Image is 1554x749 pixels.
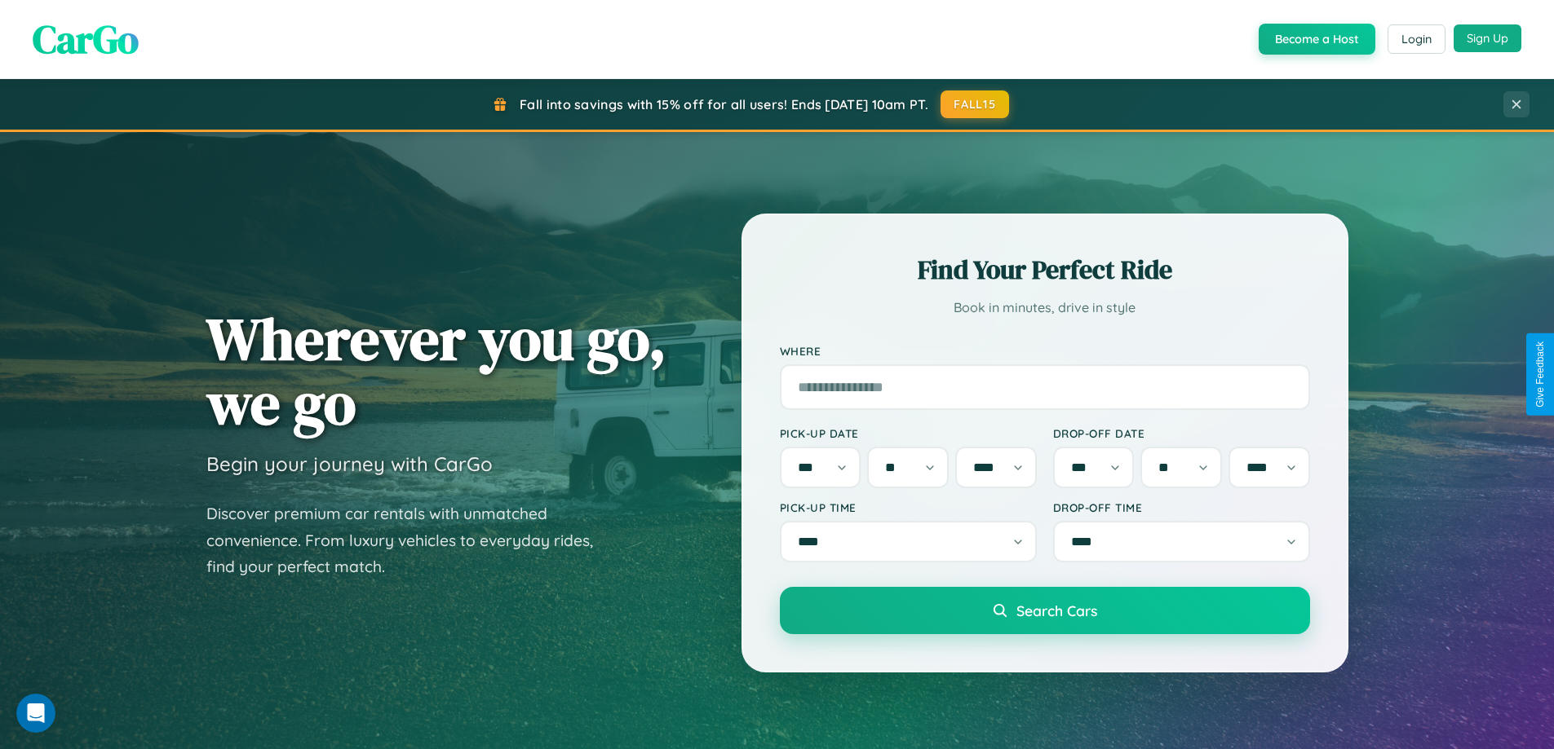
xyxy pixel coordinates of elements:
p: Book in minutes, drive in style [780,296,1310,319]
h2: Find Your Perfect Ride [780,252,1310,288]
label: Pick-up Time [780,500,1037,514]
span: Search Cars [1016,601,1097,619]
p: Discover premium car rentals with unmatched convenience. From luxury vehicles to everyday rides, ... [206,500,614,580]
span: Fall into savings with 15% off for all users! Ends [DATE] 10am PT. [520,96,928,112]
button: Sign Up [1454,24,1521,52]
span: CarGo [33,12,139,66]
h3: Begin your journey with CarGo [206,452,493,476]
label: Drop-off Date [1053,426,1310,440]
button: Login [1388,24,1446,54]
label: Drop-off Time [1053,500,1310,514]
iframe: Intercom live chat [16,694,55,733]
div: Give Feedback [1534,341,1546,408]
button: Become a Host [1259,24,1375,55]
label: Where [780,344,1310,358]
h1: Wherever you go, we go [206,306,666,435]
label: Pick-up Date [780,426,1037,440]
button: FALL15 [941,90,1009,118]
button: Search Cars [780,587,1310,634]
